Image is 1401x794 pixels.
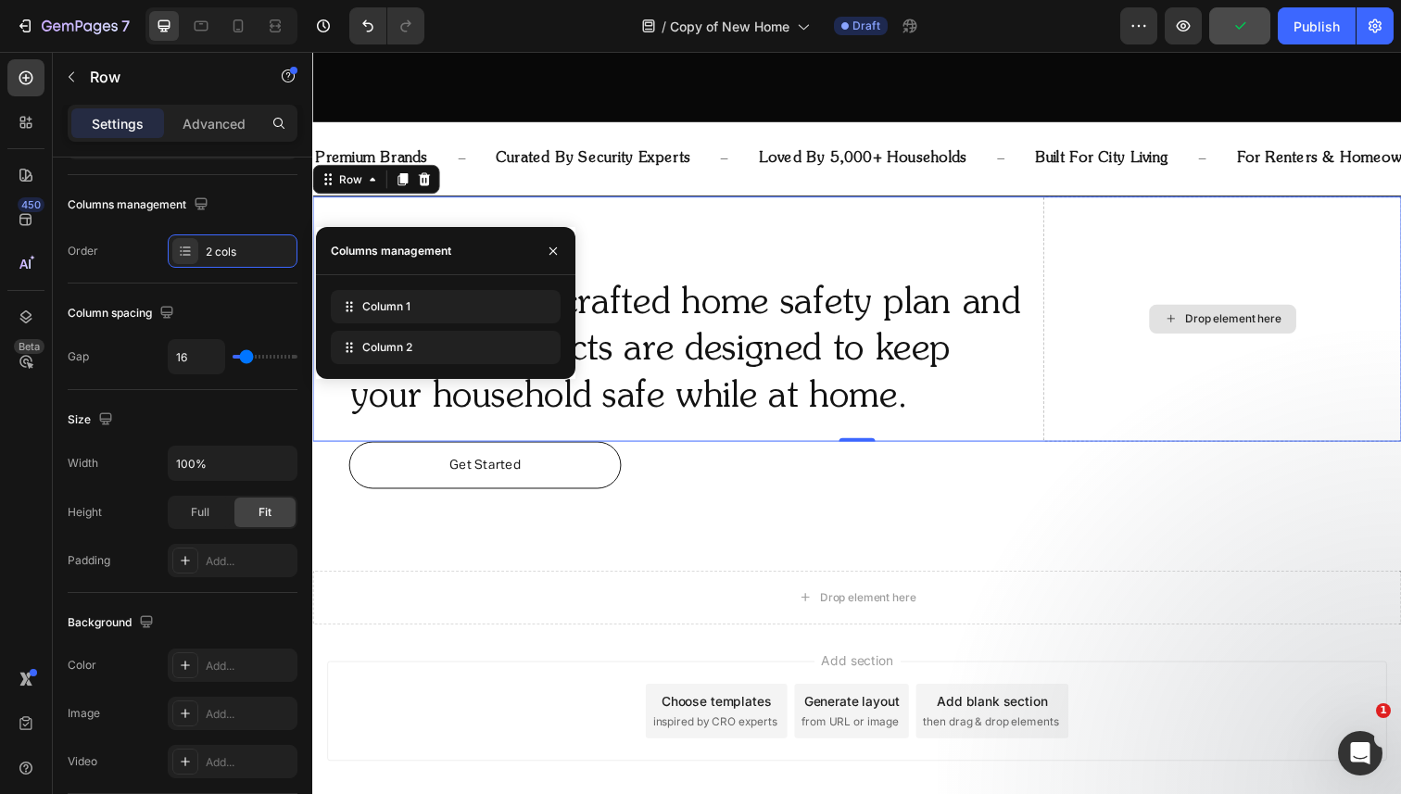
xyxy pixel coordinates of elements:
[68,243,98,259] div: Order
[670,17,789,36] span: Copy of New Home
[68,611,158,636] div: Background
[738,96,874,123] p: built for city living
[169,340,224,373] input: Auto
[312,52,1401,794] iframe: Design area
[349,7,424,44] div: Undo/Redo
[206,658,293,674] div: Add...
[92,114,144,133] p: Settings
[662,17,666,36] span: /
[852,18,880,34] span: Draft
[68,753,97,770] div: Video
[140,416,212,429] span: Get Started
[191,504,209,521] span: Full
[331,243,451,259] div: Columns management
[183,114,246,133] p: Advanced
[1294,17,1340,36] div: Publish
[68,408,117,433] div: Size
[943,96,1142,123] p: for renters & homeowners
[1338,731,1382,775] iframe: Intercom live chat
[499,676,599,693] span: from URL or image
[7,7,138,44] button: 7
[347,676,474,693] span: inspired by CRO experts
[891,266,990,281] div: Drop element here
[68,657,96,674] div: Color
[37,232,731,380] h2: Our expertly crafted home safety plan and curated products are designed to keep your household sa...
[518,550,616,565] div: Drop element here
[206,754,293,771] div: Add...
[68,301,178,326] div: Column spacing
[1278,7,1356,44] button: Publish
[23,122,54,139] div: Row
[624,676,762,693] span: then drag & drop elements
[206,706,293,723] div: Add...
[169,447,297,480] input: Auto
[362,339,412,356] span: Column 2
[512,612,600,632] span: Add section
[502,653,600,673] div: Generate layout
[68,504,102,521] div: Height
[206,553,293,570] div: Add...
[455,96,667,123] p: loved by 5,000+ households
[14,339,44,354] div: Beta
[68,705,100,722] div: Image
[259,504,271,521] span: Fit
[68,552,110,569] div: Padding
[18,197,44,212] div: 450
[37,398,315,447] a: Get Started
[68,348,89,365] div: Gap
[357,653,469,673] div: Choose templates
[637,653,751,673] div: Add blank section
[206,244,293,260] div: 2 cols
[362,298,410,315] span: Column 1
[1376,703,1391,718] span: 1
[121,15,130,37] p: 7
[68,455,98,472] div: Width
[68,193,212,218] div: Columns management
[90,66,247,88] p: Row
